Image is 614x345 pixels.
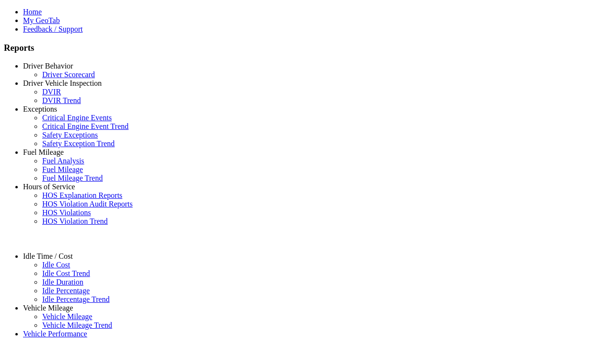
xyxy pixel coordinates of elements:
a: Fuel Mileage Trend [42,174,103,182]
a: Home [23,8,42,16]
a: HOS Violation Audit Reports [42,200,133,208]
a: Idle Cost Trend [42,269,90,277]
a: Critical Engine Event Trend [42,122,129,130]
a: Idle Cost [42,261,70,269]
a: My GeoTab [23,16,60,24]
a: Hours of Service [23,183,75,191]
a: DVIR Trend [42,96,81,104]
a: Vehicle Mileage [42,312,92,321]
a: Vehicle Mileage Trend [42,321,112,329]
a: HOS Violation Trend [42,217,108,225]
a: HOS Explanation Reports [42,191,122,199]
h3: Reports [4,43,610,53]
a: Idle Percentage [42,287,90,295]
a: Idle Percentage Trend [42,295,109,303]
a: Critical Engine Events [42,114,112,122]
a: Driver Behavior [23,62,73,70]
a: Exceptions [23,105,57,113]
a: Fuel Mileage [23,148,64,156]
a: Safety Exception Trend [42,139,115,148]
a: DVIR [42,88,61,96]
a: Idle Time / Cost [23,252,73,260]
a: Idle Duration [42,278,83,286]
a: HOS Violations [42,208,91,217]
a: Fuel Mileage [42,165,83,173]
a: Feedback / Support [23,25,83,33]
a: Driver Vehicle Inspection [23,79,102,87]
a: Vehicle Mileage [23,304,73,312]
a: Fuel Analysis [42,157,84,165]
a: Vehicle Performance [23,330,87,338]
a: Safety Exceptions [42,131,98,139]
a: Driver Scorecard [42,70,95,79]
